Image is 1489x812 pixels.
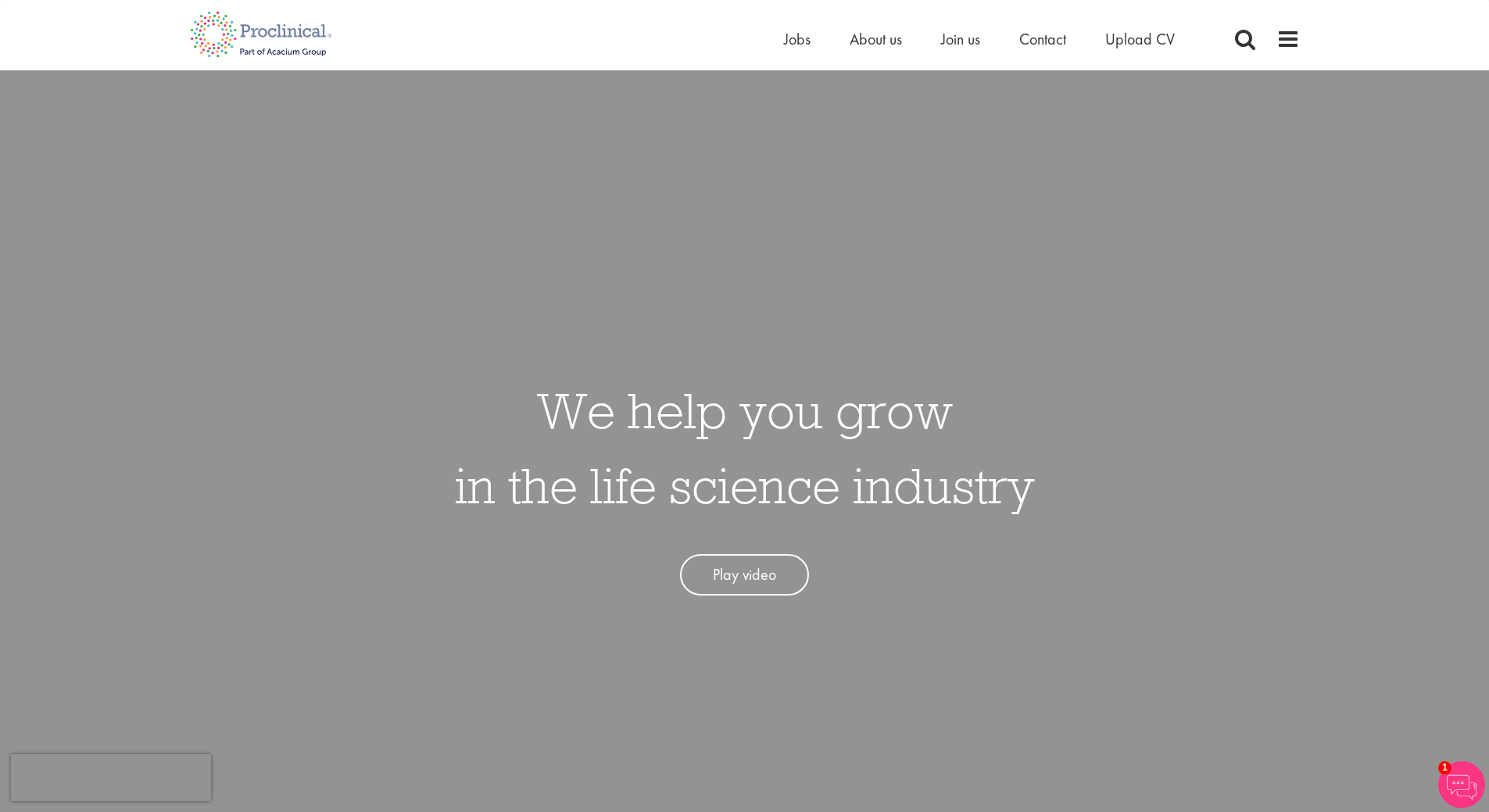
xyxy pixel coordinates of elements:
[941,29,980,49] a: Join us
[1105,29,1175,49] a: Upload CV
[1438,761,1485,808] img: Chatbot
[680,554,809,596] a: Play video
[784,29,811,49] a: Jobs
[1438,761,1451,774] span: 1
[1019,29,1066,49] a: Contact
[455,373,1035,523] h1: We help you grow in the life science industry
[850,29,902,49] a: About us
